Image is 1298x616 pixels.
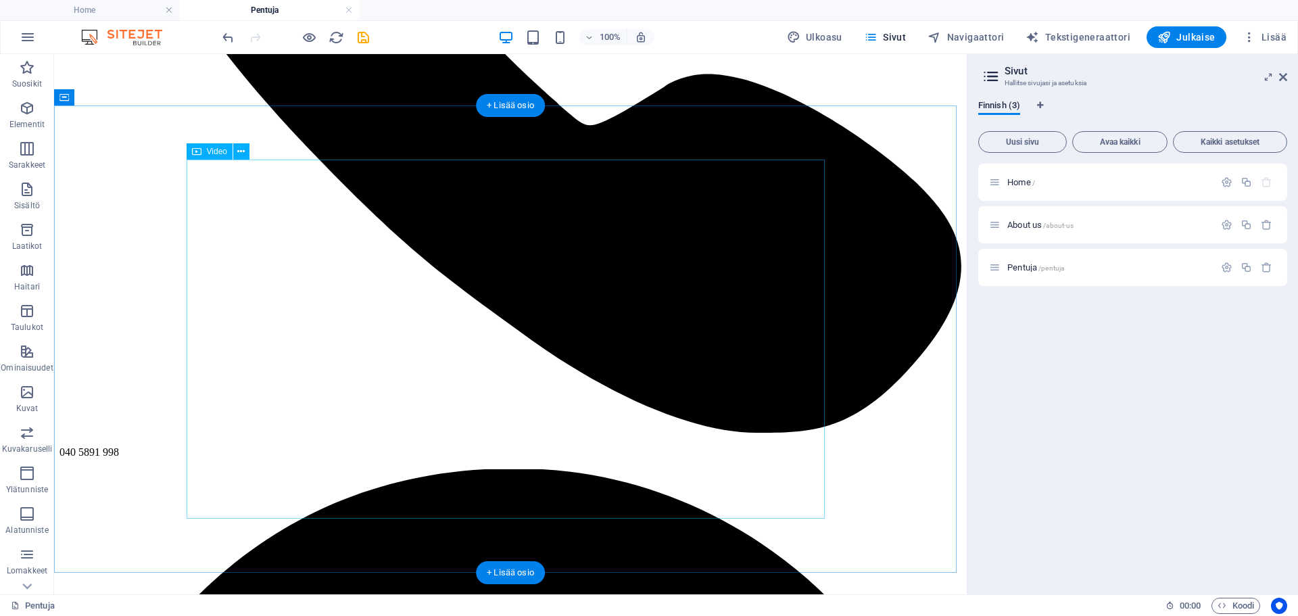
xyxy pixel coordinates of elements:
div: Ulkoasu (Ctrl+Alt+Y) [782,26,848,48]
h4: Pentuja [180,3,360,18]
button: Sivut [859,26,911,48]
span: Napsauta avataksesi sivun [1007,177,1035,187]
div: Asetukset [1221,176,1232,188]
div: + Lisää osio [476,561,545,584]
img: Editor Logo [78,29,179,45]
button: reload [328,29,344,45]
div: + Lisää osio [476,94,545,117]
span: /about-us [1043,222,1074,229]
i: Kumoa: Muuta tekstiä (Ctrl+Z) [220,30,236,45]
button: 100% [579,29,627,45]
div: Poista [1261,219,1272,231]
div: About us/about-us [1003,220,1214,229]
div: Monista [1241,219,1252,231]
span: / [1032,179,1035,187]
h2: Sivut [1005,65,1287,77]
span: Julkaise [1157,30,1216,44]
p: Laatikot [12,241,43,252]
i: Tallenna (Ctrl+S) [356,30,371,45]
span: /pentuja [1038,264,1064,272]
div: Aloitussivua ei voi poistaa [1261,176,1272,188]
button: Navigaattori [922,26,1009,48]
i: Lataa sivu uudelleen [329,30,344,45]
p: Sisältö [14,200,40,211]
h3: Hallitse sivujasi ja asetuksia [1005,77,1260,89]
span: : [1189,600,1191,611]
h6: 100% [600,29,621,45]
p: Sarakkeet [9,160,45,170]
div: Pentuja/pentuja [1003,263,1214,272]
div: Monista [1241,176,1252,188]
a: Napsauta peruuttaaksesi valinnan. Kaksoisnapsauta avataksesi Sivut [11,598,55,614]
button: Lisää [1237,26,1292,48]
button: Koodi [1211,598,1260,614]
button: Usercentrics [1271,598,1287,614]
p: Lomakkeet [7,565,47,576]
span: Video [207,147,227,156]
span: Ulkoasu [787,30,842,44]
span: Napsauta avataksesi sivun [1007,220,1074,230]
div: Asetukset [1221,262,1232,273]
div: Kielivälilehdet [978,100,1287,126]
span: 00 00 [1180,598,1201,614]
button: save [355,29,371,45]
p: Suosikit [12,78,42,89]
button: Avaa kaikki [1072,131,1168,153]
div: Poista [1261,262,1272,273]
p: Ylätunniste [6,484,48,495]
span: Sivut [864,30,906,44]
p: Kuvat [16,403,39,414]
button: Napsauta tästä poistuaksesi esikatselutilasta ja jatkaaksesi muokkaamista [301,29,317,45]
p: Elementit [9,119,45,130]
button: Tekstigeneraattori [1020,26,1136,48]
span: Kaikki asetukset [1179,138,1281,146]
button: Julkaise [1147,26,1226,48]
span: Uusi sivu [984,138,1061,146]
span: Navigaattori [928,30,1004,44]
p: Alatunniste [5,525,48,536]
p: Haitari [14,281,40,292]
span: Pentuja [1007,262,1064,273]
div: Asetukset [1221,219,1232,231]
button: undo [220,29,236,45]
button: Uusi sivu [978,131,1067,153]
div: Home/ [1003,178,1214,187]
span: Avaa kaikki [1078,138,1161,146]
p: Ominaisuudet [1,362,53,373]
div: Monista [1241,262,1252,273]
i: Koon muuttuessa säädä zoomaustaso automaattisesti sopimaan valittuun laitteeseen. [635,31,647,43]
button: Ulkoasu [782,26,848,48]
span: Finnish (3) [978,97,1020,116]
span: Tekstigeneraattori [1026,30,1130,44]
p: Kuvakaruselli [2,444,52,454]
button: Kaikki asetukset [1173,131,1287,153]
h6: Istunnon aika [1165,598,1201,614]
p: Taulukot [11,322,43,333]
span: Koodi [1218,598,1254,614]
span: Lisää [1243,30,1287,44]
